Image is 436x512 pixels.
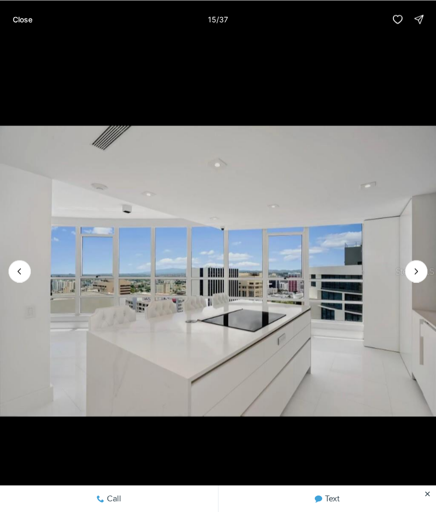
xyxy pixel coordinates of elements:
[13,15,32,23] p: Close
[6,9,39,30] button: Close
[405,260,427,282] button: Next slide
[9,260,31,282] button: Previous slide
[208,14,228,23] p: 15 / 37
